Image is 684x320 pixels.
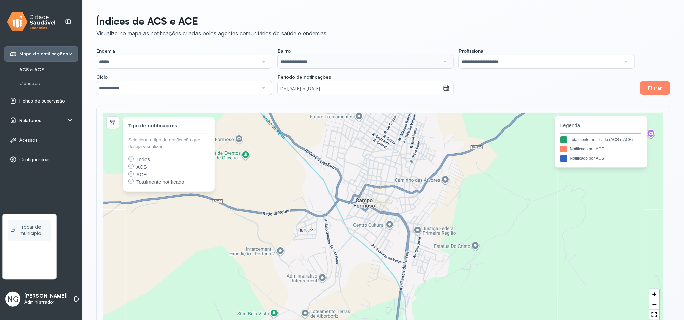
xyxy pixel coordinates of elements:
[24,299,67,305] p: Administrador
[10,156,73,163] a: Configurações
[136,156,150,162] span: Todos
[570,137,633,143] div: Totalmente notificado (ACS e ACE)
[19,137,38,143] span: Acessos
[19,118,41,123] span: Relatórios
[19,51,68,57] span: Mapa de notificações
[19,66,78,74] a: ACS e ACE
[19,157,51,163] span: Configurações
[20,223,48,238] span: Trocar de município
[19,67,78,73] a: ACS e ACE
[278,74,331,80] span: Período de notificações
[7,295,18,303] span: NG
[24,293,67,299] p: [PERSON_NAME]
[570,146,604,152] div: Notificado por ACE
[10,97,73,104] a: Fichas de supervisão
[649,289,659,299] a: Zoom in
[10,137,73,143] a: Acessos
[280,86,440,92] small: De [DATE] a [DATE]
[19,98,65,104] span: Fichas de supervisão
[560,122,641,129] span: Legenda
[128,137,209,150] div: Selecione o tipo de notificação que deseja visualizar
[652,290,657,298] span: +
[649,299,659,310] a: Zoom out
[136,179,184,185] span: Totalmente notificado
[136,172,147,177] span: ACE
[96,74,108,80] span: Ciclo
[7,11,56,33] img: logo.svg
[278,48,291,54] span: Bairro
[96,48,115,54] span: Endemia
[570,155,604,162] div: Notificado por ACS
[19,81,78,86] a: Cidadãos
[96,30,328,37] div: Visualize no mapa as notificações criadas pelos agentes comunitários de saúde e endemias.
[649,310,659,320] a: Full Screen
[128,122,177,130] div: Tipo de notificações
[640,81,670,95] button: Filtrar
[136,164,147,170] span: ACS
[96,15,328,27] p: Índices de ACS e ACE
[459,48,484,54] span: Profissional
[19,79,78,88] a: Cidadãos
[652,300,657,309] span: −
